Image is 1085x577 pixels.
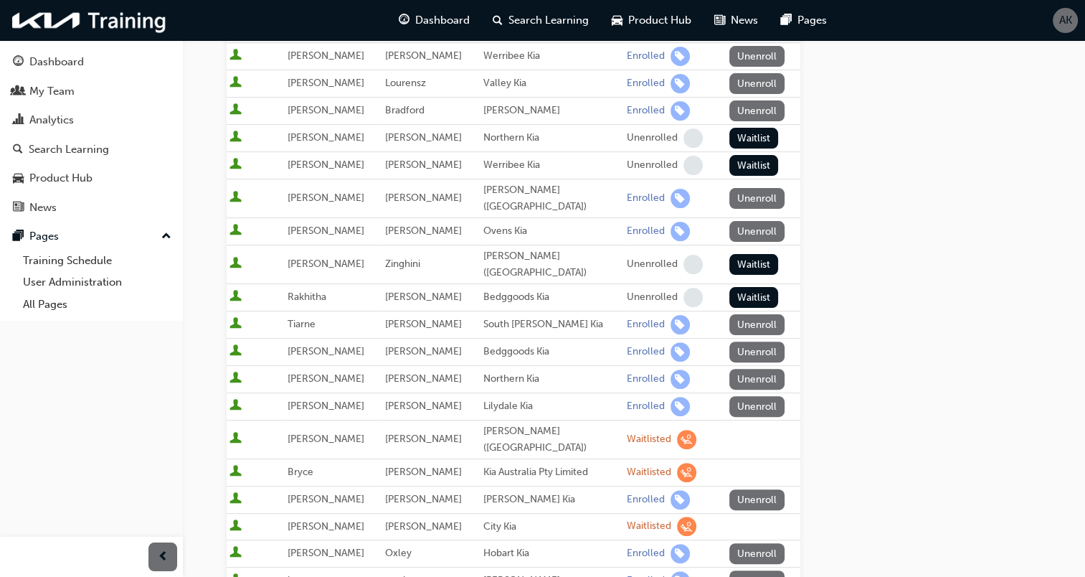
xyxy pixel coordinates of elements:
div: Lilydale Kia [483,398,621,415]
span: User is active [229,432,242,446]
button: Waitlist [729,287,779,308]
div: [PERSON_NAME] ([GEOGRAPHIC_DATA]) [483,248,621,281]
div: Unenrolled [627,159,678,172]
span: User is active [229,131,242,145]
button: DashboardMy TeamAnalyticsSearch LearningProduct HubNews [6,46,177,223]
span: learningRecordVerb_ENROLL-icon [671,74,690,93]
span: learningRecordVerb_ENROLL-icon [671,222,690,241]
span: learningRecordVerb_ENROLL-icon [671,544,690,563]
span: guage-icon [13,56,24,69]
div: Pages [29,228,59,245]
button: Unenroll [729,369,785,390]
span: User is active [229,399,242,413]
span: [PERSON_NAME] [385,131,462,144]
span: User is active [229,158,242,172]
a: Analytics [6,107,177,133]
span: [PERSON_NAME] [385,225,462,237]
span: news-icon [13,202,24,215]
div: [PERSON_NAME] ([GEOGRAPHIC_DATA]) [483,423,621,456]
span: AK [1059,12,1072,29]
div: Enrolled [627,318,665,332]
div: Dashboard [29,54,84,70]
div: Hobart Kia [483,545,621,562]
span: [PERSON_NAME] [288,433,364,445]
span: [PERSON_NAME] [288,400,364,412]
a: car-iconProduct Hub [600,6,703,35]
span: [PERSON_NAME] [385,318,462,330]
span: [PERSON_NAME] [385,345,462,357]
span: learningRecordVerb_NONE-icon [683,288,703,307]
div: Kia Australia Pty Limited [483,464,621,481]
button: AK [1053,8,1078,33]
div: My Team [29,83,75,100]
span: User is active [229,317,242,332]
div: Analytics [29,112,74,128]
span: [PERSON_NAME] [385,493,462,505]
a: search-iconSearch Learning [481,6,600,35]
span: User is active [229,492,242,507]
div: Enrolled [627,372,665,386]
span: User is active [229,76,242,90]
a: Dashboard [6,49,177,75]
span: learningRecordVerb_ENROLL-icon [671,189,690,208]
span: Pages [797,12,827,29]
span: User is active [229,224,242,238]
span: [PERSON_NAME] [288,547,364,559]
a: Search Learning [6,136,177,163]
span: User is active [229,372,242,386]
span: Tiarne [288,318,316,330]
button: Unenroll [729,489,785,510]
div: Enrolled [627,400,665,413]
a: Product Hub [6,165,177,192]
div: Werribee Kia [483,157,621,174]
span: [PERSON_NAME] [288,225,364,237]
div: Search Learning [29,141,109,158]
span: [PERSON_NAME] [385,372,462,385]
div: Enrolled [627,192,665,205]
span: learningRecordVerb_WAITLIST-icon [677,430,696,449]
span: chart-icon [13,114,24,127]
div: Unenrolled [627,131,678,145]
span: [PERSON_NAME] [385,50,462,62]
span: [PERSON_NAME] [288,131,364,144]
span: User is active [229,546,242,560]
span: news-icon [714,11,725,29]
span: [PERSON_NAME] [385,433,462,445]
div: [PERSON_NAME] Kia [483,492,621,508]
span: [PERSON_NAME] [385,520,462,533]
span: learningRecordVerb_ENROLL-icon [671,490,690,510]
div: Enrolled [627,77,665,90]
span: User is active [229,520,242,534]
span: learningRecordVerb_NONE-icon [683,128,703,148]
div: Northern Kia [483,371,621,388]
span: learningRecordVerb_ENROLL-icon [671,370,690,389]
button: Unenroll [729,342,785,362]
div: Northern Kia [483,130,621,146]
span: User is active [229,257,242,271]
span: [PERSON_NAME] [385,400,462,412]
span: Oxley [385,547,412,559]
span: Dashboard [415,12,470,29]
span: learningRecordVerb_ENROLL-icon [671,315,690,334]
button: Unenroll [729,396,785,417]
img: kia-training [7,6,172,35]
span: [PERSON_NAME] [288,372,364,385]
div: Waitlisted [627,433,671,446]
span: [PERSON_NAME] [385,466,462,478]
span: User is active [229,103,242,118]
span: User is active [229,191,242,205]
a: Training Schedule [17,250,177,272]
span: User is active [229,290,242,304]
span: learningRecordVerb_NONE-icon [683,156,703,175]
a: news-iconNews [703,6,769,35]
div: Enrolled [627,345,665,359]
span: learningRecordVerb_WAITLIST-icon [677,463,696,482]
div: Waitlisted [627,466,671,479]
button: Waitlist [729,128,779,149]
div: Product Hub [29,170,93,187]
span: [PERSON_NAME] [288,192,364,204]
span: User is active [229,344,242,359]
span: learningRecordVerb_WAITLIST-icon [677,517,696,536]
span: Bryce [288,466,313,478]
